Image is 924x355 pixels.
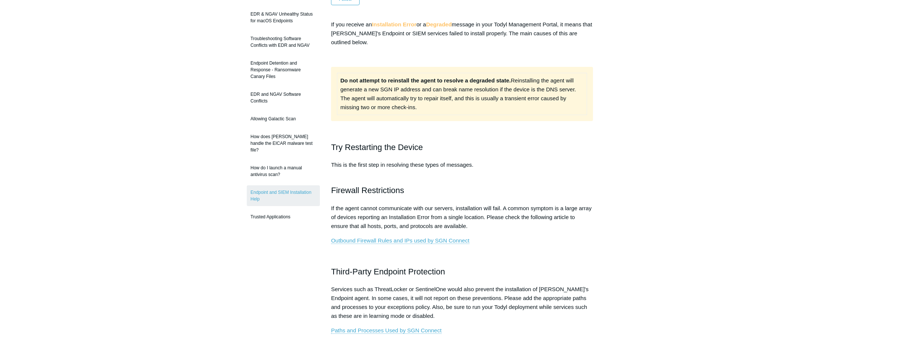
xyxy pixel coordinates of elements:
a: Endpoint and SIEM Installation Help [247,185,320,206]
p: This is the first step in resolving these types of messages. [331,160,593,178]
a: Trusted Applications [247,210,320,224]
a: EDR and NGAV Software Conflicts [247,87,320,108]
p: Services such as ThreatLocker or SentinelOne would also prevent the installation of [PERSON_NAME]... [331,285,593,320]
td: Reinstalling the agent will generate a new SGN IP address and can break name resolution if the de... [337,73,587,115]
p: If you receive an or a message in your Todyl Management Portal, it means that [PERSON_NAME]'s End... [331,20,593,47]
a: Outbound Firewall Rules and IPs used by SGN Connect [331,237,469,244]
strong: Installation Error [372,21,416,27]
a: Paths and Processes Used by SGN Connect [331,327,442,334]
h2: Third-Party Endpoint Protection [331,265,593,278]
strong: Do not attempt to reinstall the agent to resolve a degraded state. [340,77,511,84]
strong: Degraded [426,21,452,27]
a: How does [PERSON_NAME] handle the EICAR malware test file? [247,130,320,157]
a: Endpoint Detention and Response - Ransomware Canary Files [247,56,320,84]
h2: Try Restarting the Device [331,141,593,154]
h2: Firewall Restrictions [331,184,593,197]
a: Troubleshooting Software Conflicts with EDR and NGAV [247,32,320,52]
a: How do I launch a manual antivirus scan? [247,161,320,182]
p: If the agent cannot communicate with our servers, installation will fail. A common symptom is a l... [331,204,593,231]
a: Allowing Galactic Scan [247,112,320,126]
a: EDR & NGAV Unhealthy Status for macOS Endpoints [247,7,320,28]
